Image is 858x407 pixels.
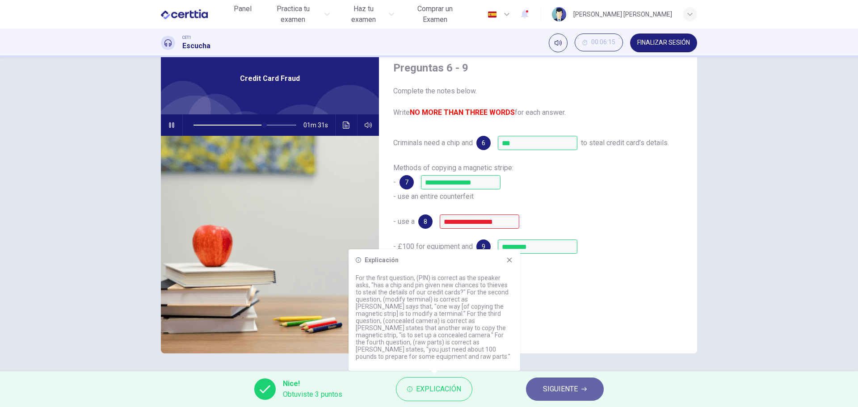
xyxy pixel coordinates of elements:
[416,383,461,395] span: Explicación
[161,136,379,353] img: Credit Card Fraud
[410,108,515,117] b: NO MORE THAN THREE WORDS
[283,389,342,400] span: Obtuviste 3 puntos
[341,4,386,25] span: Haz tu examen
[498,239,577,254] input: raw parts
[573,9,672,20] div: [PERSON_NAME] [PERSON_NAME]
[487,11,498,18] img: es
[356,274,513,360] p: For the first question, (PIN) is correct as the speaker asks, "has a chip and pin given new chanc...
[393,192,474,201] span: - use an entire counterfeit
[482,243,485,250] span: 9
[440,214,519,229] input: concealed camera;
[393,164,513,186] span: Methods of copying a magnetic stripe: -
[182,41,210,51] h1: Escucha
[234,4,252,14] span: Panel
[393,217,415,226] span: - use a
[421,175,500,189] input: modify a terminal; modify terminal;
[552,7,566,21] img: Profile picture
[393,138,473,147] span: Criminals need a chip and
[393,242,473,251] span: - £100 for equipment and
[581,138,669,147] span: to steal credit card’s details.
[161,5,208,23] img: CERTTIA logo
[591,39,615,46] span: 00:06:15
[283,378,342,389] span: Nice!
[365,256,399,264] h6: Explicación
[303,114,335,136] span: 01m 31s
[405,179,408,185] span: 7
[339,114,353,136] button: Haz clic para ver la transcripción del audio
[424,218,427,225] span: 8
[543,383,578,395] span: SIGUIENTE
[182,34,191,41] span: CET1
[240,73,300,84] span: Credit Card Fraud
[393,86,683,118] span: Complete the notes below. Write for each answer.
[264,4,322,25] span: Practica tu examen
[498,136,577,150] input: PIN
[637,39,690,46] span: FINALIZAR SESIÓN
[393,61,683,75] h4: Preguntas 6 - 9
[549,34,568,52] div: Silenciar
[482,140,485,146] span: 6
[405,4,465,25] span: Comprar un Examen
[575,34,623,52] div: Ocultar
